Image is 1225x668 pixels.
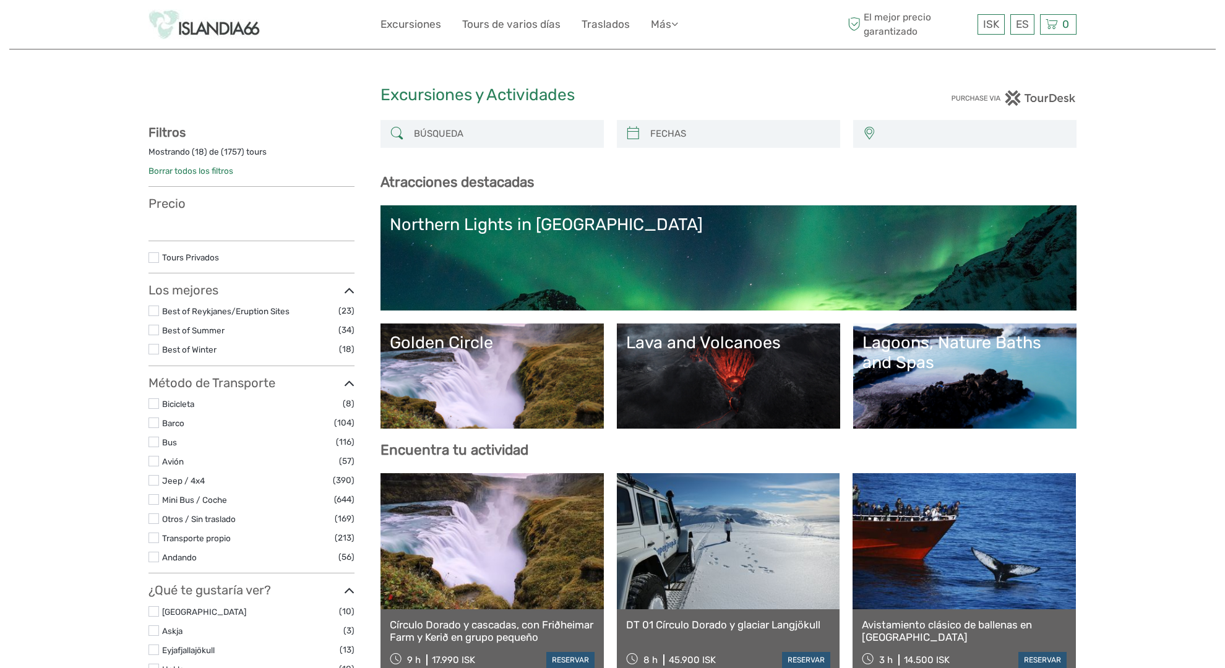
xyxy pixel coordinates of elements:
div: 17.990 ISK [432,654,475,666]
a: Askja [162,626,183,636]
span: 8 h [643,654,658,666]
a: Northern Lights in [GEOGRAPHIC_DATA] [390,215,1067,301]
a: Otros / Sin traslado [162,514,236,524]
a: Transporte propio [162,533,231,543]
span: (213) [335,531,355,545]
span: (3) [343,623,355,638]
span: (644) [334,492,355,507]
a: reservar [546,652,595,668]
a: [GEOGRAPHIC_DATA] [162,607,246,617]
a: DT 01 Círculo Dorado y glaciar Langjökull [626,619,831,631]
a: Mini Bus / Coche [162,495,227,505]
b: Encuentra tu actividad [380,442,528,458]
h3: ¿Qué te gustaría ver? [148,583,355,597]
span: 9 h [407,654,421,666]
div: Lava and Volcanoes [626,333,831,353]
span: (116) [336,435,355,449]
a: Avistamiento clásico de ballenas en [GEOGRAPHIC_DATA] [862,619,1067,644]
a: Tours Privados [162,252,219,262]
a: Bus [162,437,177,447]
span: (390) [333,473,355,487]
a: Bicicleta [162,399,194,409]
h3: Precio [148,196,355,211]
span: (10) [339,604,355,619]
span: (23) [338,304,355,318]
span: (18) [339,342,355,356]
span: (8) [343,396,355,411]
span: (56) [338,550,355,564]
span: (34) [338,323,355,337]
span: (57) [339,454,355,468]
img: PurchaseViaTourDesk.png [951,90,1077,106]
a: Golden Circle [390,333,595,419]
span: El mejor precio garantizado [845,11,974,38]
a: Excursiones [380,15,441,33]
strong: Filtros [148,125,186,140]
input: BÚSQUEDA [409,123,598,145]
span: 3 h [879,654,893,666]
div: Lagoons, Nature Baths and Spas [862,333,1067,373]
a: Borrar todos los filtros [148,166,233,176]
div: Northern Lights in [GEOGRAPHIC_DATA] [390,215,1067,234]
a: Andando [162,552,197,562]
a: reservar [1018,652,1067,668]
a: Best of Winter [162,345,217,354]
div: Mostrando ( ) de ( ) tours [148,146,355,165]
span: (169) [335,512,355,526]
div: 45.900 ISK [669,654,716,666]
img: Islandia66 [148,9,260,40]
a: Best of Summer [162,325,225,335]
div: ES [1010,14,1034,35]
span: 0 [1060,18,1071,30]
a: Tours de varios días [462,15,561,33]
label: 18 [195,146,204,158]
h3: Los mejores [148,283,355,298]
input: FECHAS [645,123,834,145]
a: Barco [162,418,184,428]
h1: Excursiones y Actividades [380,85,845,105]
a: Jeep / 4x4 [162,476,205,486]
span: (13) [340,643,355,657]
a: Best of Reykjanes/Eruption Sites [162,306,290,316]
a: Círculo Dorado y cascadas, con Friðheimar Farm y Kerið en grupo pequeño [390,619,595,644]
span: ISK [983,18,999,30]
div: Golden Circle [390,333,595,353]
a: Eyjafjallajökull [162,645,215,655]
span: (104) [334,416,355,430]
a: Traslados [582,15,630,33]
label: 1757 [224,146,241,158]
a: reservar [782,652,830,668]
div: 14.500 ISK [904,654,950,666]
a: Más [651,15,678,33]
a: Avión [162,456,184,466]
b: Atracciones destacadas [380,174,534,191]
a: Lava and Volcanoes [626,333,831,419]
a: Lagoons, Nature Baths and Spas [862,333,1067,419]
h3: Método de Transporte [148,375,355,390]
